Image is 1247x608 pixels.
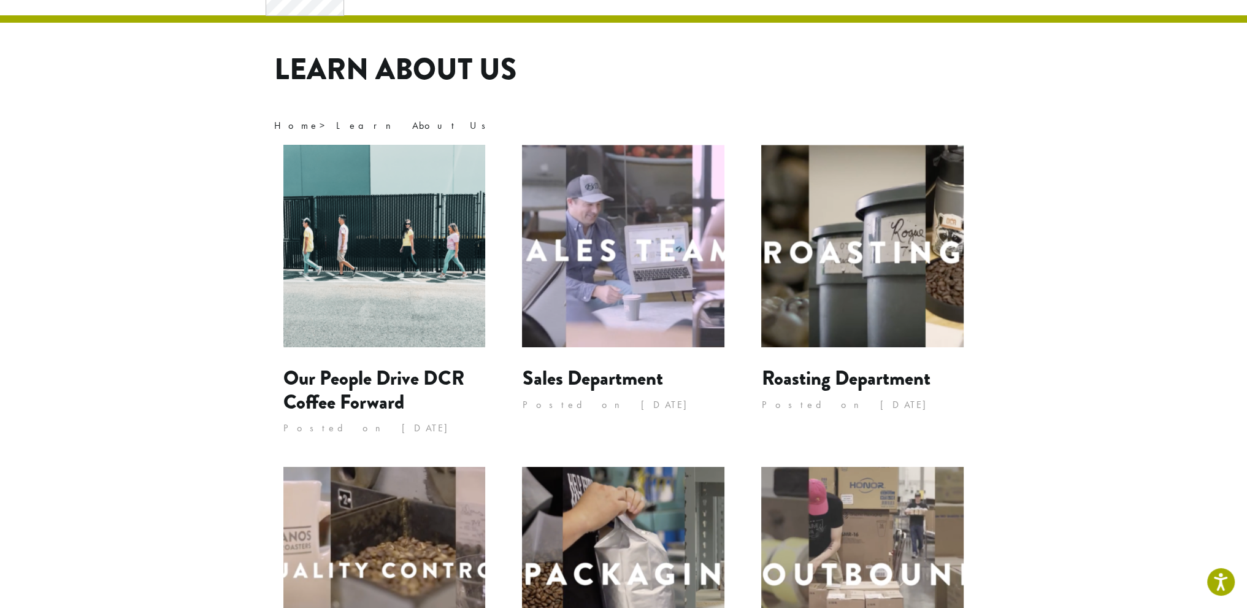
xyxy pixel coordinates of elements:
[283,364,464,416] a: Our People Drive DCR Coffee Forward
[274,52,973,88] h1: Learn About Us
[522,145,724,347] img: Sales Department
[274,119,320,132] a: Home
[336,119,494,132] span: Learn About Us
[274,119,494,132] span: >
[761,145,964,347] img: Roasting Department
[761,364,930,393] a: Roasting Department
[522,364,662,393] a: Sales Department
[283,419,486,437] p: Posted on [DATE]
[283,145,486,347] img: Our People Drive DCR Coffee Forward
[522,396,724,414] p: Posted on [DATE]
[761,396,964,414] p: Posted on [DATE]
